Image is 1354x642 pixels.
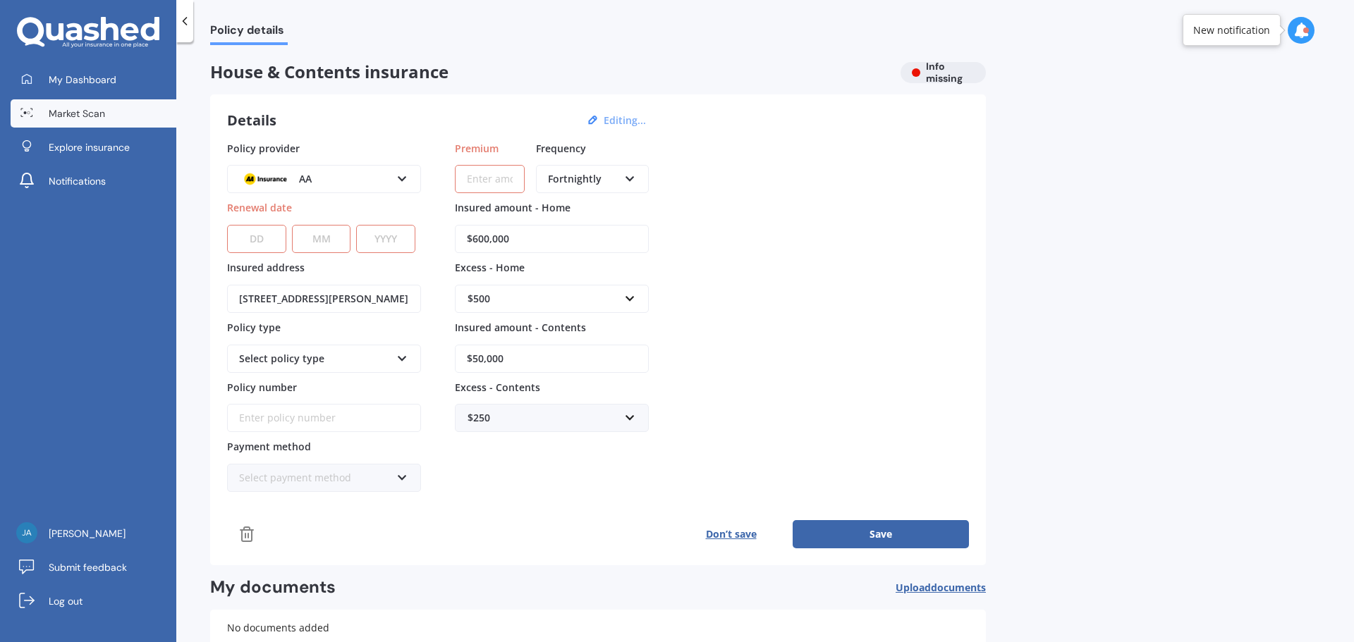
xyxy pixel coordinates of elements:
input: Enter address [227,285,421,313]
span: Payment method [227,440,311,453]
a: Notifications [11,167,176,195]
span: Policy number [227,380,297,393]
a: [PERSON_NAME] [11,519,176,548]
span: Log out [49,594,83,608]
span: Insured amount - Contents [455,321,586,334]
span: Premium [455,141,499,154]
span: documents [931,581,986,594]
a: Market Scan [11,99,176,128]
input: Enter policy number [227,404,421,432]
span: Insured address [227,261,305,274]
div: AA [239,171,391,187]
div: Select payment method [239,470,391,486]
input: Enter amount [455,225,649,253]
span: Submit feedback [49,560,127,574]
span: [PERSON_NAME] [49,526,126,541]
span: Explore insurance [49,140,130,154]
div: Fortnightly [548,171,618,187]
span: Policy details [210,23,288,42]
button: Don’t save [669,520,793,548]
a: Log out [11,587,176,615]
input: Enter amount [455,165,525,193]
span: Excess - Contents [455,380,540,393]
input: Enter amount [455,345,649,373]
span: Upload [896,582,986,593]
span: Frequency [536,141,586,154]
span: Renewal date [227,201,292,214]
a: My Dashboard [11,66,176,94]
button: Save [793,520,969,548]
button: Editing... [599,114,650,127]
div: Select policy type [239,351,391,366]
span: House & Contents insurance [210,62,889,82]
h3: Details [227,111,276,130]
a: Submit feedback [11,553,176,581]
a: Explore insurance [11,133,176,161]
div: $500 [468,291,619,307]
span: My Dashboard [49,73,116,87]
span: Insured amount - Home [455,201,571,214]
span: Policy type [227,321,281,334]
span: Notifications [49,174,106,188]
span: Excess - Home [455,261,525,274]
img: AA.webp [239,169,291,189]
span: Market Scan [49,106,105,121]
img: f8ded5e5cc43f43cf75682f65ad99693 [16,522,37,543]
span: Policy provider [227,141,300,154]
div: $250 [468,410,619,426]
button: Uploaddocuments [896,576,986,598]
div: New notification [1193,23,1270,37]
h2: My documents [210,576,336,598]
